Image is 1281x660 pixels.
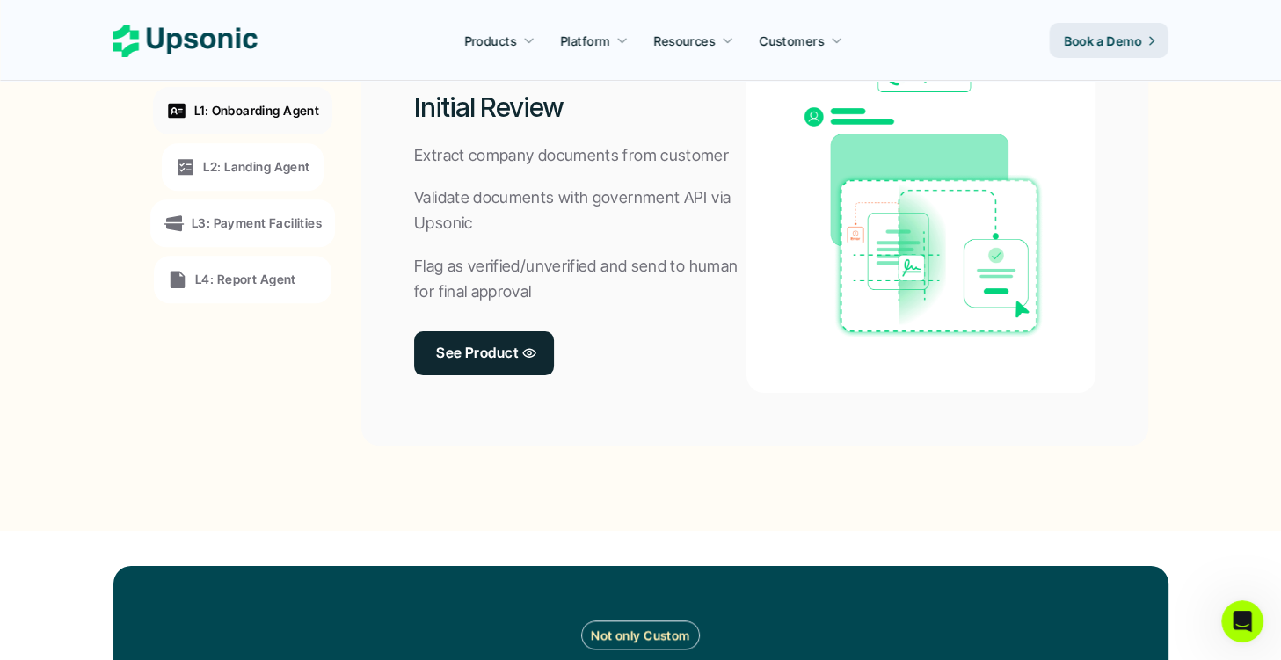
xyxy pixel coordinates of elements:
[760,32,825,50] p: Customers
[654,32,716,50] p: Resources
[194,101,319,120] p: L1: Onboarding Agent
[1221,600,1263,642] iframe: Intercom live chat
[414,254,746,305] p: Flag as verified/unverified and send to human for final approval
[192,214,322,232] p: L3: Payment Facilities
[464,32,516,50] p: Products
[203,157,309,176] p: L2: Landing Agent
[414,331,554,375] a: See Product
[414,185,746,236] p: Validate documents with government API via Upsonic
[591,626,689,644] p: Not only Custom
[1064,32,1142,50] p: Book a Demo
[454,25,545,56] a: Products
[195,270,296,288] p: L4: Report Agent
[436,340,518,366] p: See Product
[560,32,609,50] p: Platform
[414,143,729,169] p: Extract company documents from customer
[1050,23,1168,58] a: Book a Demo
